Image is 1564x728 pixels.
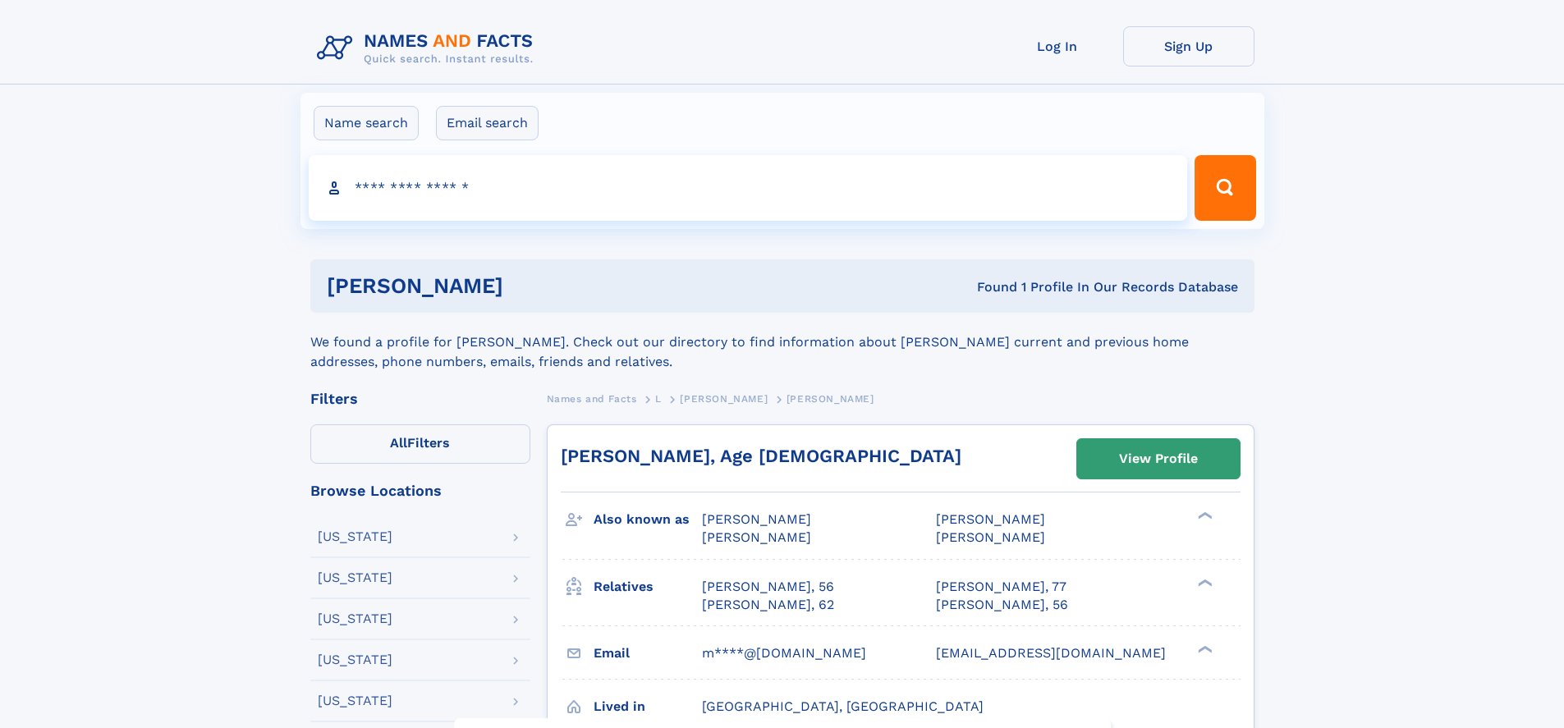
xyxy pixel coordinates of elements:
[1195,155,1255,221] button: Search Button
[547,388,637,409] a: Names and Facts
[594,693,702,721] h3: Lived in
[561,446,961,466] a: [PERSON_NAME], Age [DEMOGRAPHIC_DATA]
[1123,26,1254,66] a: Sign Up
[318,530,392,543] div: [US_STATE]
[1119,440,1198,478] div: View Profile
[1077,439,1240,478] a: View Profile
[310,313,1254,372] div: We found a profile for [PERSON_NAME]. Check out our directory to find information about [PERSON_N...
[318,571,392,584] div: [US_STATE]
[936,511,1045,527] span: [PERSON_NAME]
[436,106,539,140] label: Email search
[318,612,392,625] div: [US_STATE]
[1194,577,1213,588] div: ❯
[655,388,662,409] a: L
[310,424,530,464] label: Filters
[787,393,874,405] span: [PERSON_NAME]
[314,106,419,140] label: Name search
[594,506,702,533] h3: Also known as
[309,155,1188,221] input: search input
[936,645,1166,661] span: [EMAIL_ADDRESS][DOMAIN_NAME]
[1194,511,1213,521] div: ❯
[936,578,1066,596] a: [PERSON_NAME], 77
[310,483,530,498] div: Browse Locations
[655,393,662,405] span: L
[936,596,1068,614] a: [PERSON_NAME], 56
[318,694,392,707] div: [US_STATE]
[702,529,811,545] span: [PERSON_NAME]
[702,698,984,714] span: [GEOGRAPHIC_DATA], [GEOGRAPHIC_DATA]
[992,26,1123,66] a: Log In
[936,529,1045,545] span: [PERSON_NAME]
[702,511,811,527] span: [PERSON_NAME]
[702,578,834,596] a: [PERSON_NAME], 56
[740,278,1238,296] div: Found 1 Profile In Our Records Database
[680,388,768,409] a: [PERSON_NAME]
[702,596,834,614] a: [PERSON_NAME], 62
[594,573,702,601] h3: Relatives
[594,639,702,667] h3: Email
[310,26,547,71] img: Logo Names and Facts
[318,653,392,666] div: [US_STATE]
[327,276,741,296] h1: [PERSON_NAME]
[1194,643,1213,654] div: ❯
[310,391,530,406] div: Filters
[390,435,407,451] span: All
[680,393,768,405] span: [PERSON_NAME]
